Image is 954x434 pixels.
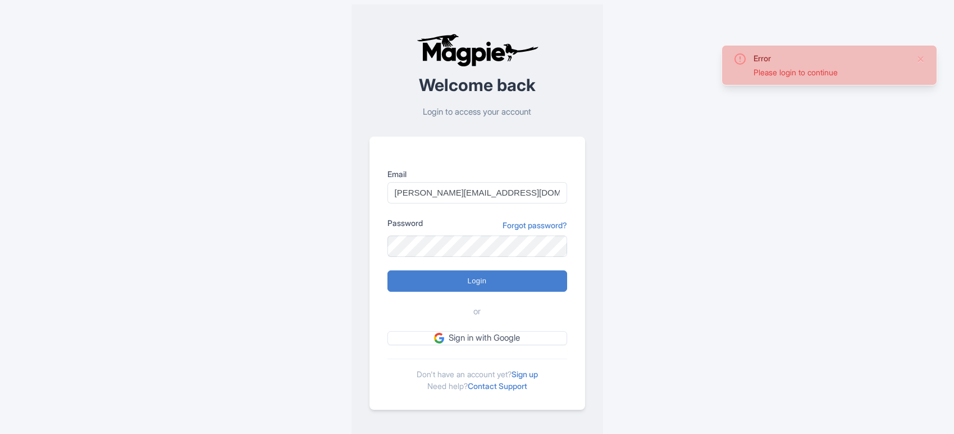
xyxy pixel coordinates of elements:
[387,168,567,180] label: Email
[754,66,907,78] div: Please login to continue
[387,331,567,345] a: Sign in with Google
[369,76,585,94] h2: Welcome back
[916,52,925,66] button: Close
[503,219,567,231] a: Forgot password?
[369,106,585,119] p: Login to access your account
[387,217,423,229] label: Password
[468,381,527,391] a: Contact Support
[387,270,567,292] input: Login
[387,182,567,204] input: you@example.com
[414,33,540,67] img: logo-ab69f6fb50320c5b225c76a69d11143b.png
[512,369,538,379] a: Sign up
[434,333,444,343] img: google.svg
[754,52,907,64] div: Error
[473,305,481,318] span: or
[387,359,567,392] div: Don't have an account yet? Need help?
